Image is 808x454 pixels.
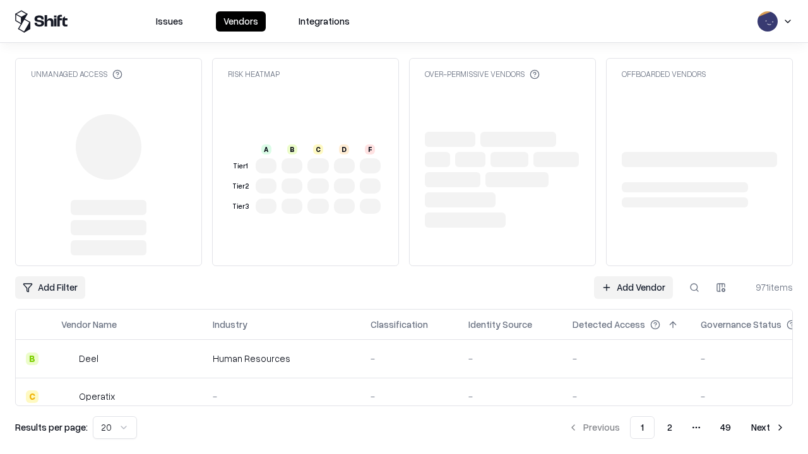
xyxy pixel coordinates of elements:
div: Offboarded Vendors [622,69,706,79]
div: Human Resources [213,352,350,365]
div: Industry [213,318,247,331]
div: A [261,144,271,154]
a: Add Vendor [594,276,673,299]
button: Next [744,416,793,439]
button: Integrations [291,11,357,32]
div: Detected Access [573,318,645,331]
img: Deel [61,352,74,365]
div: - [371,352,448,365]
div: Identity Source [468,318,532,331]
button: 49 [710,416,741,439]
div: Tier 1 [230,161,251,172]
div: - [573,390,680,403]
div: - [468,390,552,403]
div: - [573,352,680,365]
div: Over-Permissive Vendors [425,69,540,79]
div: Operatix [79,390,115,403]
div: Unmanaged Access [31,69,122,79]
div: Governance Status [701,318,781,331]
button: Vendors [216,11,266,32]
div: Classification [371,318,428,331]
button: Add Filter [15,276,85,299]
div: Tier 2 [230,181,251,192]
button: Issues [148,11,191,32]
div: B [287,144,297,154]
img: Operatix [61,390,74,403]
div: F [365,144,375,154]
div: - [371,390,448,403]
button: 1 [630,416,655,439]
div: Deel [79,352,98,365]
div: Tier 3 [230,201,251,212]
div: - [468,352,552,365]
div: D [339,144,349,154]
button: 2 [657,416,682,439]
nav: pagination [561,416,793,439]
div: Risk Heatmap [228,69,280,79]
div: C [26,390,39,403]
div: B [26,352,39,365]
div: Vendor Name [61,318,117,331]
div: - [213,390,350,403]
p: Results per page: [15,421,88,434]
div: 971 items [742,281,793,294]
div: C [313,144,323,154]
